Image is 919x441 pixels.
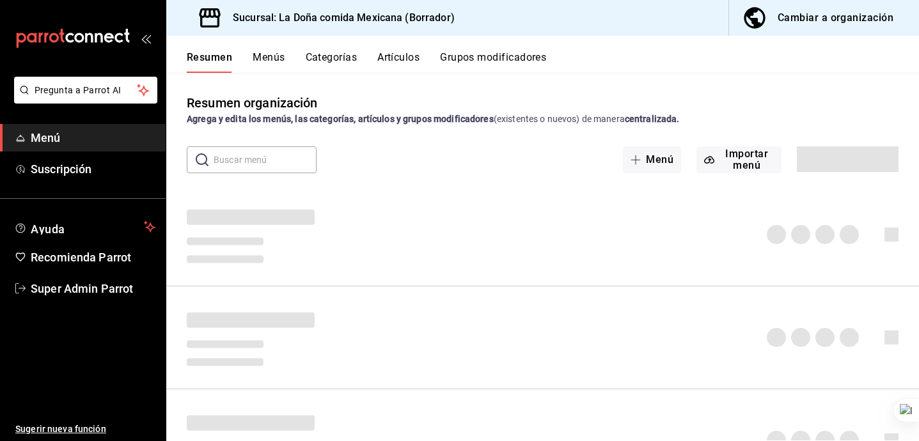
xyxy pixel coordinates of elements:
div: Cambiar a organización [778,9,893,27]
button: Menús [253,51,285,73]
a: Pregunta a Parrot AI [9,93,157,106]
span: Recomienda Parrot [31,249,155,266]
span: Menú [31,129,155,146]
button: Artículos [377,51,420,73]
span: Suscripción [31,160,155,178]
span: Pregunta a Parrot AI [35,84,137,97]
h3: Sucursal: La Doña comida Mexicana (Borrador) [223,10,455,26]
div: (existentes o nuevos) de manera [187,112,899,126]
strong: Agrega y edita los menús, las categorías, artículos y grupos modificadores [187,114,494,124]
button: Importar menú [696,146,782,173]
span: Sugerir nueva función [15,422,155,436]
span: Ayuda [31,219,139,235]
button: Categorías [306,51,357,73]
div: navigation tabs [187,51,919,73]
strong: centralizada. [625,114,680,124]
button: Menú [623,146,681,173]
button: Grupos modificadores [440,51,546,73]
div: Resumen organización [187,93,318,112]
input: Buscar menú [214,147,317,173]
button: open_drawer_menu [141,33,151,43]
button: Pregunta a Parrot AI [14,77,157,104]
button: Resumen [187,51,232,73]
span: Super Admin Parrot [31,280,155,297]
